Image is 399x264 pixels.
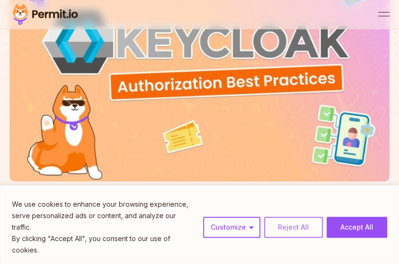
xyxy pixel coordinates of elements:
img: Permit logo [10,2,81,27]
button: Customize [203,217,260,238]
p: We use cookies to enhance your browsing experience, serve personalized ads or content, and analyz... [12,199,196,233]
button: open menu [378,9,389,20]
button: Accept All [327,217,387,238]
p: By clicking "Accept All", you consent to our use of cookies. [12,233,196,256]
button: Reject All [264,217,323,238]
